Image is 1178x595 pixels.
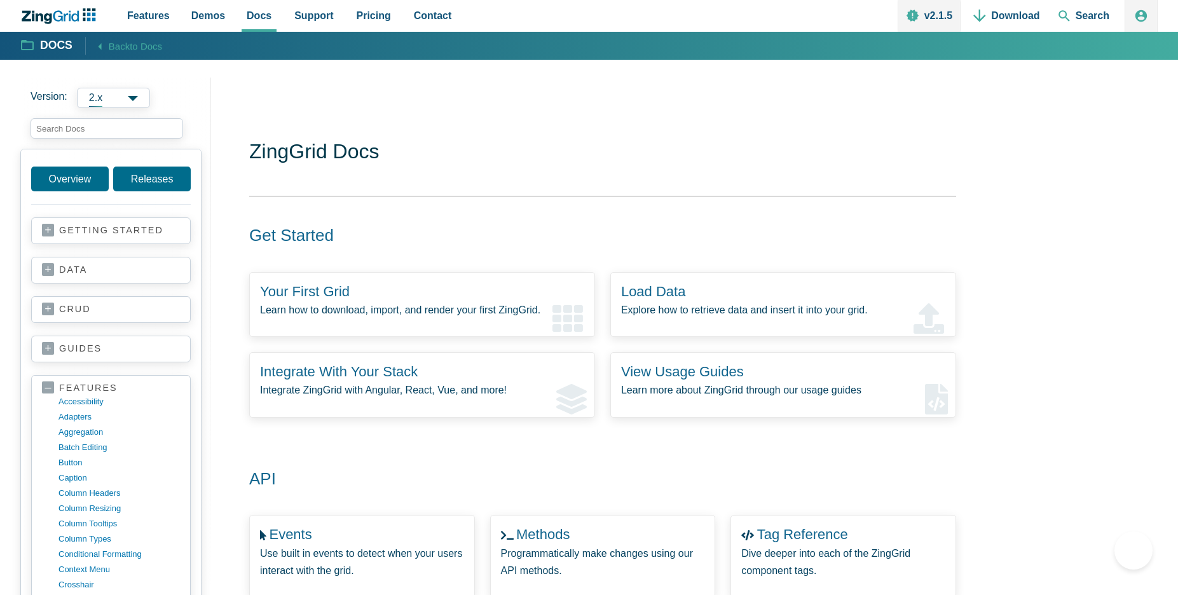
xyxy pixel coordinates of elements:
[357,7,391,24] span: Pricing
[249,139,956,167] h1: ZingGrid Docs
[191,7,225,24] span: Demos
[58,531,180,547] a: column types
[234,225,941,247] h2: Get Started
[22,38,72,53] a: Docs
[260,284,350,299] a: Your First Grid
[269,526,312,542] a: Events
[42,303,180,316] a: crud
[31,88,67,108] span: Version:
[741,545,945,579] p: Dive deeper into each of the ZingGrid component tags.
[58,562,180,577] a: context menu
[234,468,941,490] h2: API
[58,577,180,592] a: crosshair
[20,8,102,24] a: ZingChart Logo. Click to return to the homepage
[621,381,945,399] p: Learn more about ZingGrid through our usage guides
[58,425,180,440] a: aggregation
[85,37,162,54] a: Backto Docs
[42,382,180,394] a: features
[414,7,452,24] span: Contact
[247,7,271,24] span: Docs
[516,526,570,542] a: Methods
[501,545,705,579] p: Programmatically make changes using our API methods.
[621,364,744,380] a: View Usage Guides
[58,501,180,516] a: column resizing
[42,224,180,237] a: getting started
[130,41,162,51] span: to Docs
[621,284,686,299] a: Load Data
[260,364,418,380] a: Integrate With Your Stack
[260,545,464,579] p: Use built in events to detect when your users interact with the grid.
[260,381,584,399] p: Integrate ZingGrid with Angular, React, Vue, and more!
[31,167,109,191] a: Overview
[40,40,72,51] strong: Docs
[42,264,180,277] a: data
[109,38,162,54] span: Back
[757,526,848,542] a: Tag Reference
[58,455,180,470] a: button
[58,547,180,562] a: conditional formatting
[42,343,180,355] a: guides
[58,409,180,425] a: adapters
[58,486,180,501] a: column headers
[1114,531,1153,570] iframe: Help Scout Beacon - Open
[58,516,180,531] a: column tooltips
[31,88,201,108] label: Versions
[621,301,945,318] p: Explore how to retrieve data and insert it into your grid.
[58,440,180,455] a: batch editing
[58,470,180,486] a: caption
[113,167,191,191] a: Releases
[58,394,180,409] a: accessibility
[260,301,584,318] p: Learn how to download, import, and render your first ZingGrid.
[294,7,333,24] span: Support
[127,7,170,24] span: Features
[31,118,183,139] input: search input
